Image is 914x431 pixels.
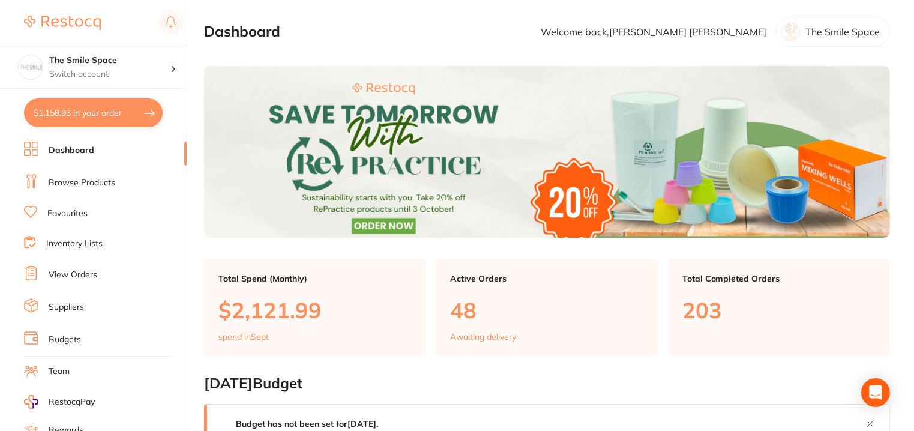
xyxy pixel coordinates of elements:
[450,298,643,322] p: 48
[204,259,426,357] a: Total Spend (Monthly)$2,121.99spend inSept
[204,375,890,392] h2: [DATE] Budget
[49,269,97,281] a: View Orders
[682,274,876,283] p: Total Completed Orders
[450,332,516,342] p: Awaiting delivery
[436,259,658,357] a: Active Orders48Awaiting delivery
[682,298,876,322] p: 203
[204,23,280,40] h2: Dashboard
[49,301,84,313] a: Suppliers
[49,177,115,189] a: Browse Products
[49,145,94,157] a: Dashboard
[218,332,269,342] p: spend in Sept
[541,26,766,37] p: Welcome back, [PERSON_NAME] [PERSON_NAME]
[805,26,880,37] p: The Smile Space
[46,238,103,250] a: Inventory Lists
[236,418,378,429] strong: Budget has not been set for [DATE] .
[24,16,101,30] img: Restocq Logo
[24,9,101,37] a: Restocq Logo
[24,395,38,409] img: RestocqPay
[49,396,95,408] span: RestocqPay
[49,68,170,80] p: Switch account
[450,274,643,283] p: Active Orders
[49,55,170,67] h4: The Smile Space
[19,55,43,79] img: The Smile Space
[861,378,890,407] div: Open Intercom Messenger
[49,334,81,346] a: Budgets
[668,259,890,357] a: Total Completed Orders203
[49,366,70,378] a: Team
[24,395,95,409] a: RestocqPay
[218,298,412,322] p: $2,121.99
[218,274,412,283] p: Total Spend (Monthly)
[24,98,163,127] button: $1,158.93 in your order
[204,66,890,238] img: Dashboard
[47,208,88,220] a: Favourites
